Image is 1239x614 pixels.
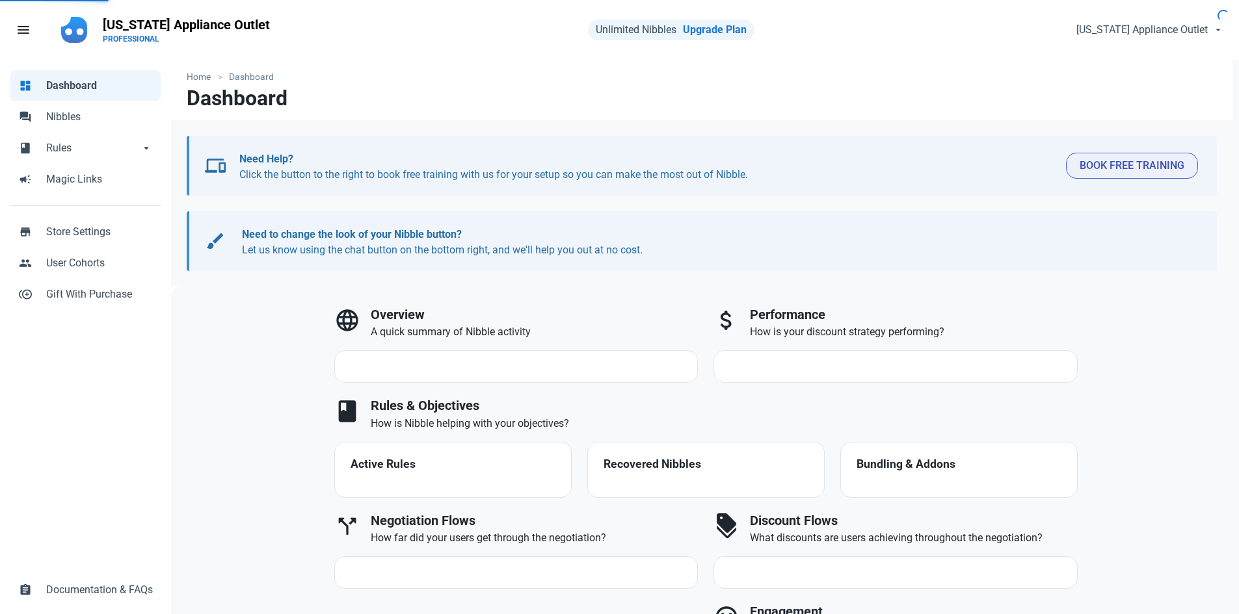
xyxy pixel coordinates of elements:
[334,398,360,424] span: book
[334,513,360,539] span: call_split
[1080,158,1184,173] span: Book Free Training
[371,530,699,546] p: How far did your users get through the negotiation?
[750,530,1078,546] p: What discounts are users achieving throughout the negotiation?
[46,172,153,187] span: Magic Links
[351,458,555,471] h4: Active Rules
[46,255,153,271] span: User Cohorts
[1076,22,1208,38] span: [US_STATE] Appliance Outlet
[46,582,153,598] span: Documentation & FAQs
[750,513,1078,528] h3: Discount Flows
[19,78,32,91] span: dashboard
[103,34,270,44] p: PROFESSIONAL
[171,60,1232,86] nav: breadcrumbs
[19,224,32,237] span: store
[10,70,161,101] a: dashboardDashboard
[1065,17,1231,43] button: [US_STATE] Appliance Outlet
[10,216,161,248] a: storeStore Settings
[10,279,161,310] a: control_point_duplicateGift With Purchase
[750,307,1078,322] h3: Performance
[1066,153,1198,179] button: Book Free Training
[371,307,699,322] h3: Overview
[239,151,1056,183] p: Click the button to the right to book free training with us for your setup so you can make the mo...
[19,172,32,185] span: campaign
[10,574,161,606] a: assignmentDocumentation & FAQs
[713,307,739,333] span: attach_money
[857,458,1061,471] h4: Bundling & Addons
[371,513,699,528] h3: Negotiation Flows
[334,307,360,333] span: language
[205,155,226,176] span: devices
[19,582,32,595] span: assignment
[19,287,32,300] span: control_point_duplicate
[10,248,161,279] a: peopleUser Cohorts
[371,324,699,340] p: A quick summary of Nibble activity
[46,287,153,302] span: Gift With Purchase
[371,398,1078,413] h3: Rules & Objectives
[596,23,676,36] span: Unlimited Nibbles
[371,416,1078,431] p: How is Nibble helping with your objectives?
[242,228,462,240] b: Need to change the look of your Nibble button?
[16,22,31,38] span: menu
[239,153,293,165] b: Need Help?
[19,255,32,268] span: people
[10,101,161,133] a: forumNibbles
[103,16,270,34] p: [US_STATE] Appliance Outlet
[187,70,217,84] a: Home
[242,227,1186,258] p: Let us know using the chat button on the bottom right, and we'll help you out at no cost.
[205,231,226,251] span: brush
[19,140,32,153] span: book
[46,109,153,125] span: Nibbles
[683,23,747,36] a: Upgrade Plan
[750,324,1078,340] p: How is your discount strategy performing?
[46,140,140,156] span: Rules
[604,458,808,471] h4: Recovered Nibbles
[140,140,153,153] span: arrow_drop_down
[46,78,153,94] span: Dashboard
[187,86,287,110] h1: Dashboard
[19,109,32,122] span: forum
[10,164,161,195] a: campaignMagic Links
[95,10,278,49] a: [US_STATE] Appliance OutletPROFESSIONAL
[46,224,153,240] span: Store Settings
[713,513,739,539] span: discount
[10,133,161,164] a: bookRulesarrow_drop_down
